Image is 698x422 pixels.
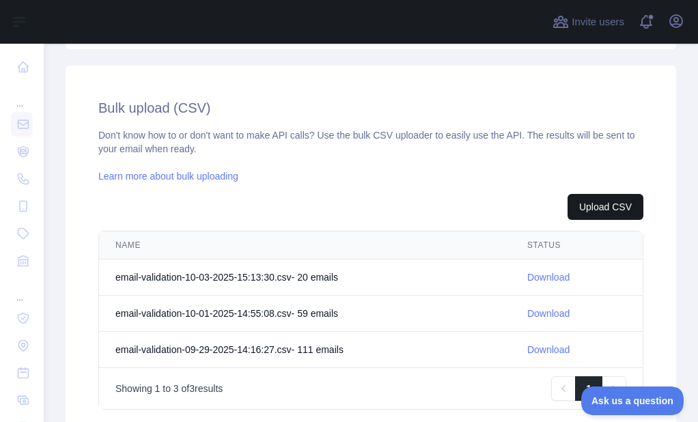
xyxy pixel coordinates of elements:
[98,171,238,182] a: Learn more about bulk uploading
[99,332,511,368] td: email-validation-09-29-2025-14:16:27.csv - 111 email s
[568,194,643,220] button: Upload CSV
[575,376,602,401] a: 1
[99,296,511,332] td: email-validation-10-01-2025-14:55:08.csv - 59 email s
[527,308,570,319] a: Download
[551,376,626,401] nav: Pagination
[550,11,627,33] button: Invite users
[511,231,643,259] th: STATUS
[189,383,195,394] span: 3
[98,98,643,117] h2: Bulk upload (CSV)
[155,383,160,394] span: 1
[115,382,223,395] p: Showing to of results
[99,231,511,259] th: NAME
[173,383,179,394] span: 3
[11,82,33,109] div: ...
[581,386,684,415] iframe: Toggle Customer Support
[527,344,570,355] a: Download
[572,14,624,30] span: Invite users
[527,272,570,283] a: Download
[11,276,33,303] div: ...
[99,259,511,296] td: email-validation-10-03-2025-15:13:30.csv - 20 email s
[98,128,643,410] div: Don't know how to or don't want to make API calls? Use the bulk CSV uploader to easily use the AP...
